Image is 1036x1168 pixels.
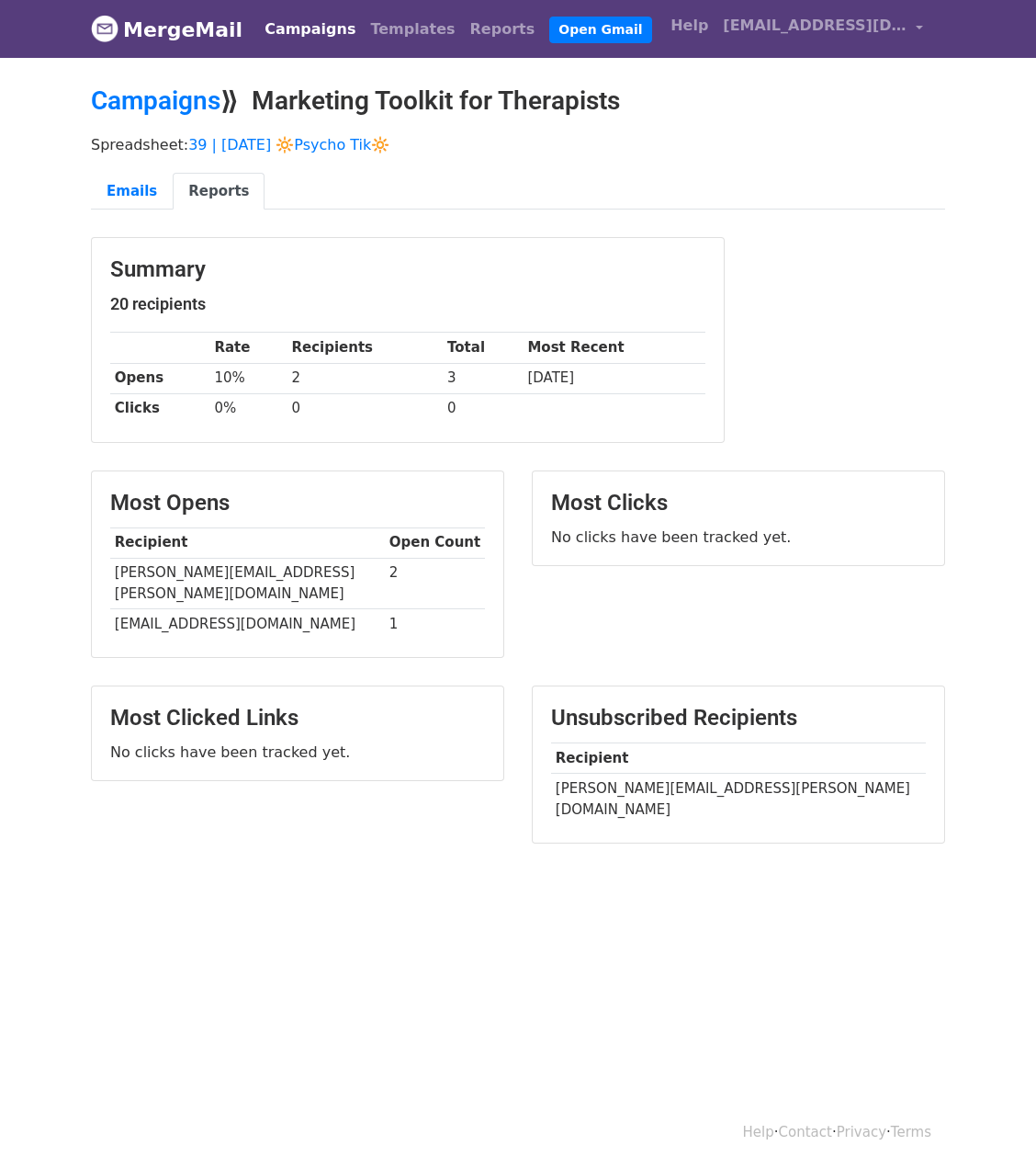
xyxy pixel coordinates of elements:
[549,17,651,43] a: Open Gmail
[837,1124,886,1140] a: Privacy
[385,558,485,609] td: 2
[551,527,926,547] p: No clicks have been tracked yet.
[743,1124,774,1140] a: Help
[173,173,265,210] a: Reports
[723,15,906,37] span: [EMAIL_ADDRESS][DOMAIN_NAME]
[110,743,485,762] p: No clicks have been tracked yet.
[91,15,118,42] img: MergeMail logo
[91,135,945,154] p: Spreadsheet:
[524,363,705,393] td: [DATE]
[663,7,715,44] a: Help
[257,11,363,48] a: Campaigns
[91,85,220,116] a: Campaigns
[443,333,523,363] th: Total
[385,609,485,640] td: 1
[91,10,242,49] a: MergeMail
[551,743,926,774] th: Recipient
[110,256,705,283] h3: Summary
[188,136,389,153] a: 39 | [DATE] 🔆Psycho Tik🔆
[363,11,462,48] a: Templates
[210,393,287,424] td: 0%
[110,393,210,424] th: Clicks
[385,527,485,558] th: Open Count
[524,333,705,363] th: Most Recent
[715,7,930,51] a: [EMAIL_ADDRESS][DOMAIN_NAME]
[287,363,444,393] td: 2
[110,363,210,393] th: Opens
[110,558,385,609] td: [PERSON_NAME][EMAIL_ADDRESS][PERSON_NAME][DOMAIN_NAME]
[551,490,926,516] h3: Most Clicks
[443,363,523,393] td: 3
[91,173,173,210] a: Emails
[110,609,385,640] td: [EMAIL_ADDRESS][DOMAIN_NAME]
[110,294,705,314] h5: 20 recipients
[551,774,926,824] td: [PERSON_NAME][EMAIL_ADDRESS][PERSON_NAME][DOMAIN_NAME]
[463,11,543,48] a: Reports
[891,1124,931,1140] a: Terms
[443,393,523,424] td: 0
[210,363,287,393] td: 10%
[210,333,287,363] th: Rate
[287,393,444,424] td: 0
[287,333,444,363] th: Recipients
[110,527,385,558] th: Recipient
[779,1124,832,1140] a: Contact
[110,705,485,731] h3: Most Clicked Links
[91,85,945,117] h2: ⟫ Marketing Toolkit for Therapists
[551,705,926,731] h3: Unsubscribed Recipients
[110,490,485,516] h3: Most Opens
